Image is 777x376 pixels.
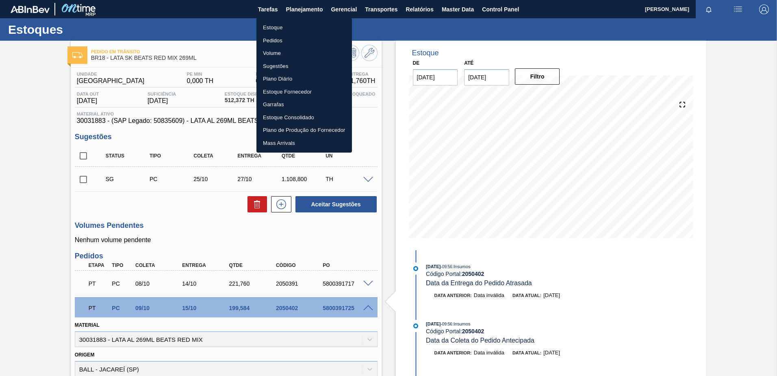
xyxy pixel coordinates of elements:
a: Estoque Consolidado [256,111,352,124]
a: Garrafas [256,98,352,111]
a: Mass Arrivals [256,137,352,150]
a: Sugestões [256,60,352,73]
a: Plano de Produção do Fornecedor [256,124,352,137]
a: Pedidos [256,34,352,47]
a: Estoque Fornecedor [256,85,352,98]
a: Volume [256,47,352,60]
a: Plano Diário [256,72,352,85]
a: Estoque [256,21,352,34]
